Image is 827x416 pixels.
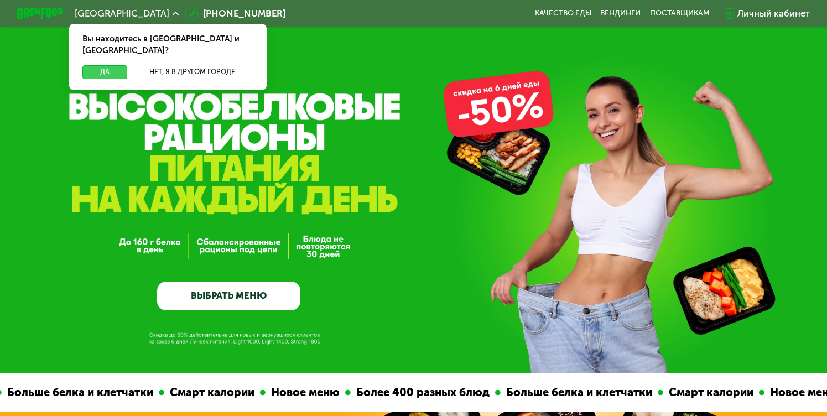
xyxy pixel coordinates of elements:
div: Больше белка и клетчатки [501,384,658,401]
div: Смарт калории [164,384,260,401]
div: Личный кабинет [737,7,810,20]
div: Новое меню [266,384,345,401]
a: Качество еды [535,9,591,18]
span: [GEOGRAPHIC_DATA] [75,9,169,18]
div: Смарт калории [663,384,759,401]
a: Вендинги [600,9,641,18]
div: Вы находитесь в [GEOGRAPHIC_DATA] и [GEOGRAPHIC_DATA]? [69,24,267,65]
a: ВЫБРАТЬ МЕНЮ [157,282,300,310]
div: Более 400 разных блюд [351,384,495,401]
a: [PHONE_NUMBER] [185,7,285,20]
button: Да [82,65,127,79]
div: поставщикам [650,9,709,18]
button: Нет, я в другом городе [132,65,253,79]
div: Больше белка и клетчатки [2,384,159,401]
